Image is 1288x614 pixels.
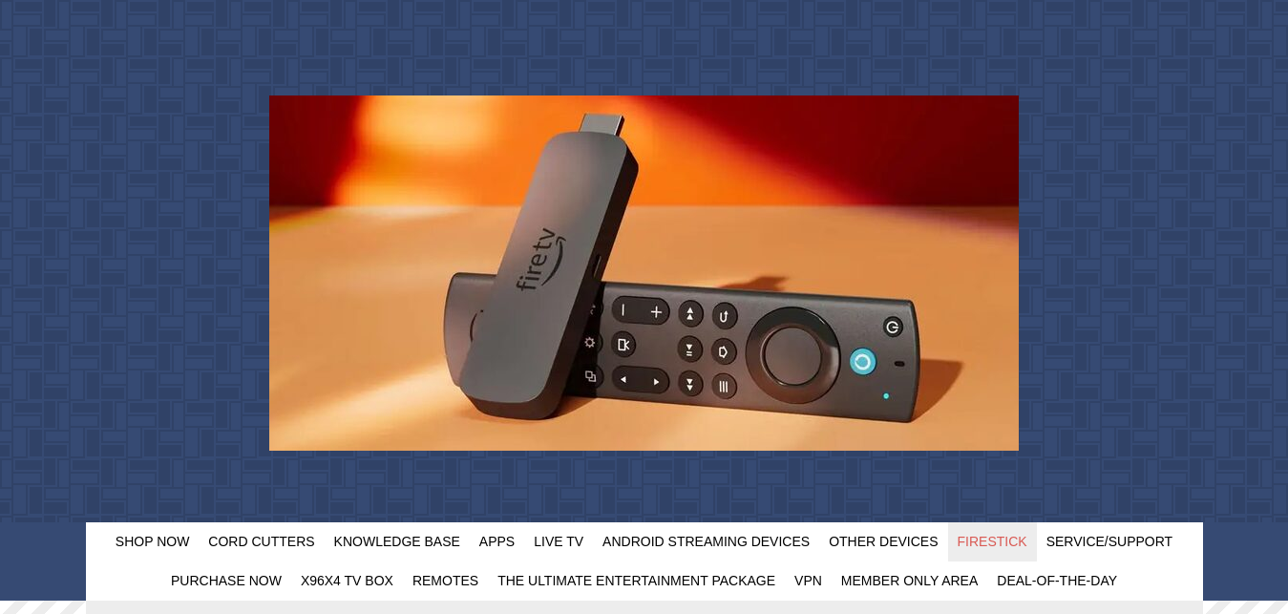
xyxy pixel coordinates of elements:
[1037,522,1183,561] a: Service/Support
[958,534,1027,549] span: FireStick
[488,561,785,601] a: The Ultimate Entertainment Package
[325,522,470,561] a: Knowledge Base
[106,522,200,561] a: Shop Now
[593,522,819,561] a: Android Streaming Devices
[948,522,1037,561] a: FireStick
[534,534,583,549] span: Live TV
[785,561,832,601] a: VPN
[199,522,324,561] a: Cord Cutters
[524,522,593,561] a: Live TV
[470,522,524,561] a: Apps
[841,573,978,588] span: Member Only Area
[987,561,1127,601] a: Deal-Of-The-Day
[819,522,947,561] a: Other Devices
[334,534,460,549] span: Knowledge Base
[479,534,515,549] span: Apps
[997,573,1117,588] span: Deal-Of-The-Day
[1046,534,1173,549] span: Service/Support
[829,534,938,549] span: Other Devices
[208,534,314,549] span: Cord Cutters
[301,573,393,588] span: X96X4 TV Box
[794,573,822,588] span: VPN
[412,573,478,588] span: Remotes
[403,561,488,601] a: Remotes
[602,534,810,549] span: Android Streaming Devices
[116,534,190,549] span: Shop Now
[161,561,291,601] a: Purchase Now
[497,573,775,588] span: The Ultimate Entertainment Package
[171,573,282,588] span: Purchase Now
[832,561,987,601] a: Member Only Area
[269,95,1019,451] img: header photo
[291,561,403,601] a: X96X4 TV Box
